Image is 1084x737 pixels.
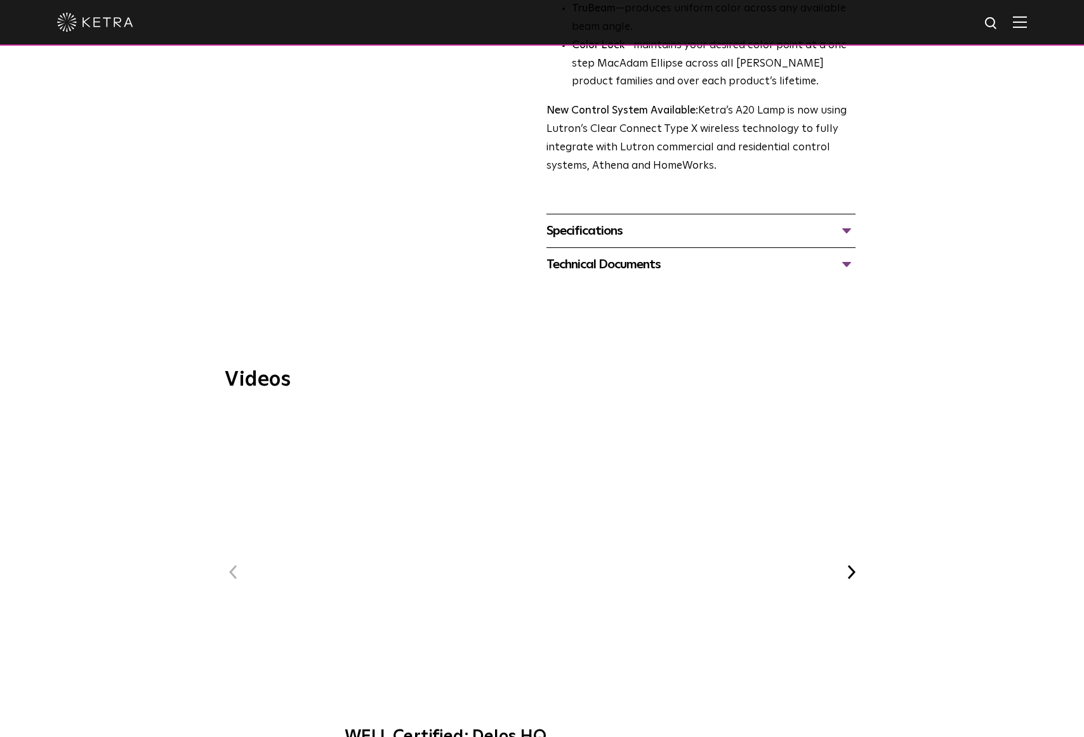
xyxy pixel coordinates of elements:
li: —maintains your desired color point at a one step MacAdam Ellipse across all [PERSON_NAME] produc... [572,37,856,92]
img: Hamburger%20Nav.svg [1013,16,1027,28]
button: Next [843,564,859,580]
img: ketra-logo-2019-white [57,13,133,32]
img: search icon [984,16,1000,32]
div: Specifications [546,221,856,241]
h3: Videos [225,370,859,390]
p: Ketra’s A20 Lamp is now using Lutron’s Clear Connect Type X wireless technology to fully integrat... [546,102,856,176]
strong: New Control System Available: [546,105,698,116]
button: Previous [225,564,241,580]
div: Technical Documents [546,254,856,275]
strong: Color Lock [572,40,625,51]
